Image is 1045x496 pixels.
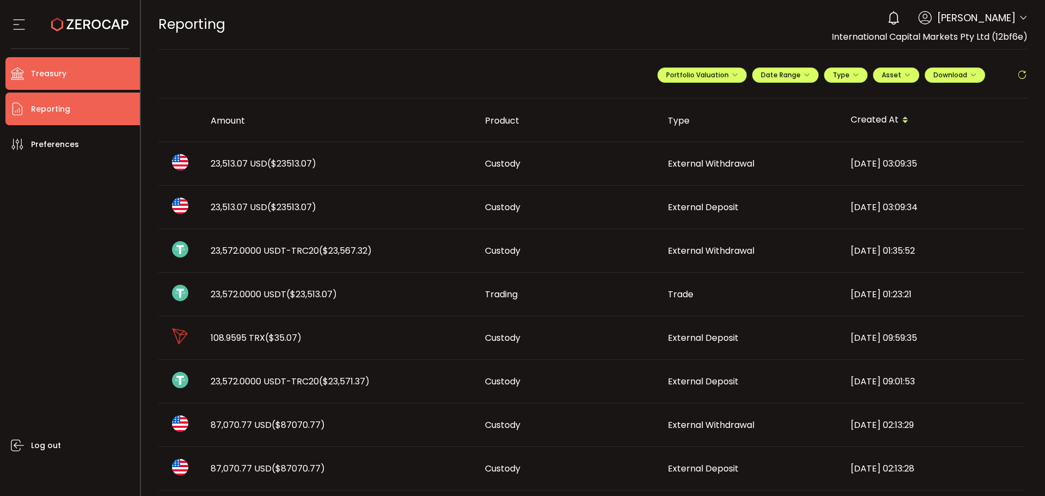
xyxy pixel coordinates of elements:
span: Asset [882,70,901,79]
img: usdt_portfolio.svg [172,372,188,388]
button: Download [925,68,985,83]
span: External Deposit [668,462,739,475]
img: usd_portfolio.svg [172,154,188,170]
img: usd_portfolio.svg [172,198,188,214]
span: External Deposit [668,375,739,388]
span: 87,070.77 USD [211,462,325,475]
span: ($23,571.37) [319,375,370,388]
span: External Withdrawal [668,419,754,431]
div: Product [476,114,659,127]
span: Custody [485,201,520,213]
span: Reporting [31,101,70,117]
span: ($23,567.32) [319,244,372,257]
span: 108.9595 TRX [211,332,302,344]
button: Type [824,68,868,83]
span: External Withdrawal [668,157,754,170]
button: Date Range [752,68,819,83]
span: 23,572.0000 USDT-TRC20 [211,375,370,388]
span: External Deposit [668,332,739,344]
span: Custody [485,157,520,170]
span: 87,070.77 USD [211,419,325,431]
div: Type [659,114,842,127]
div: Amount [202,114,476,127]
span: Date Range [761,70,810,79]
button: Asset [873,68,919,83]
span: Type [833,70,859,79]
span: ($35.07) [265,332,302,344]
span: Custody [485,244,520,257]
span: External Deposit [668,201,739,213]
img: usdt_portfolio.svg [172,241,188,258]
span: 23,513.07 USD [211,157,316,170]
img: usd_portfolio.svg [172,415,188,432]
div: Created At [842,111,1025,130]
span: ($23513.07) [267,157,316,170]
button: Portfolio Valuation [657,68,747,83]
div: [DATE] 09:01:53 [842,375,1025,388]
div: [DATE] 01:35:52 [842,244,1025,257]
span: Download [933,70,976,79]
div: [DATE] 03:09:35 [842,157,1025,170]
span: ($87070.77) [272,419,325,431]
span: Portfolio Valuation [666,70,738,79]
span: Trading [485,288,518,301]
span: International Capital Markets Pty Ltd (12bf6e) [832,30,1028,43]
div: [DATE] 02:13:29 [842,419,1025,431]
span: [PERSON_NAME] [937,10,1016,25]
span: Custody [485,462,520,475]
span: 23,513.07 USD [211,201,316,213]
img: usd_portfolio.svg [172,459,188,475]
span: Preferences [31,137,79,152]
span: ($23,513.07) [286,288,337,301]
div: [DATE] 01:23:21 [842,288,1025,301]
span: 23,572.0000 USDT [211,288,337,301]
img: usdt_portfolio.svg [172,285,188,301]
span: Reporting [158,15,225,34]
span: Custody [485,332,520,344]
div: [DATE] 09:59:35 [842,332,1025,344]
span: Log out [31,438,61,454]
span: 23,572.0000 USDT-TRC20 [211,244,372,257]
span: Treasury [31,66,66,82]
div: [DATE] 02:13:28 [842,462,1025,475]
span: Trade [668,288,693,301]
span: Custody [485,419,520,431]
span: ($23513.07) [267,201,316,213]
div: [DATE] 03:09:34 [842,201,1025,213]
span: External Withdrawal [668,244,754,257]
img: trx_portfolio.png [172,328,188,345]
span: Custody [485,375,520,388]
span: ($87070.77) [272,462,325,475]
